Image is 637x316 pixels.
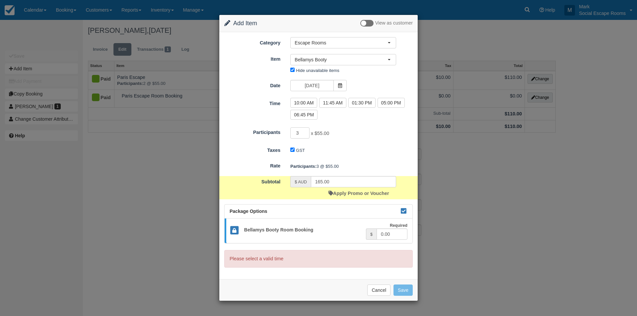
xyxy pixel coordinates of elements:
[239,227,366,232] h5: Bellamys Booty Room Booking
[348,98,376,108] label: 01:30 PM
[290,98,317,108] label: 10:00 AM
[219,80,285,89] label: Date
[296,148,305,153] label: GST
[393,284,413,296] button: Save
[378,98,405,108] label: 05:00 PM
[219,176,285,185] label: Subtotal
[219,127,285,136] label: Participants
[295,39,388,46] span: Escape Rooms
[295,180,307,184] small: $ AUD
[290,164,316,169] strong: Participants
[219,145,285,154] label: Taxes
[224,250,413,268] p: Please select a valid time
[219,37,285,46] label: Category
[295,56,388,63] span: Bellamys Booty
[390,223,407,228] strong: Required
[290,127,310,139] input: Participants
[328,191,389,196] a: Apply Promo or Voucher
[219,160,285,169] label: Rate
[219,98,285,107] label: Time
[219,53,285,63] label: Item
[225,219,412,243] a: Bellamys Booty Room Booking Required $
[285,161,418,172] div: 3 @ $55.00
[290,37,396,48] button: Escape Rooms
[290,110,318,120] label: 06:45 PM
[370,232,373,237] small: $
[375,21,413,26] span: View as customer
[230,209,267,214] span: Package Options
[311,131,329,136] span: x $55.00
[367,284,390,296] button: Cancel
[319,98,346,108] label: 11:45 AM
[233,20,257,27] span: Add Item
[290,54,396,65] button: Bellamys Booty
[296,68,339,73] label: Hide unavailable items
